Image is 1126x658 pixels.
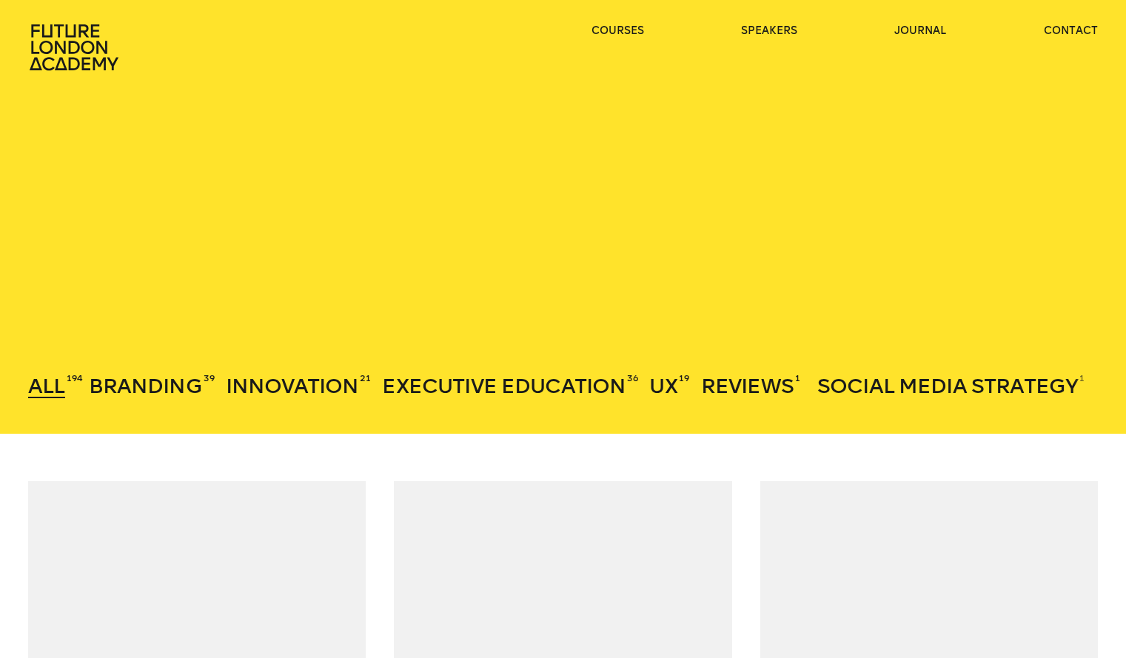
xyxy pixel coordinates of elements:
[204,372,215,384] sup: 39
[89,374,202,398] span: Branding
[894,24,946,38] a: journal
[226,374,359,398] span: Innovation
[741,24,797,38] a: speakers
[592,24,644,38] a: courses
[627,372,638,384] sup: 36
[817,374,1078,398] span: Social Media Strategy
[701,374,794,398] span: Reviews
[1044,24,1098,38] a: contact
[67,372,83,384] sup: 194
[28,374,64,398] span: All
[382,374,626,398] span: Executive Education
[649,374,677,398] span: UX
[679,372,689,384] sup: 19
[795,372,800,384] sup: 1
[360,372,371,384] sup: 21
